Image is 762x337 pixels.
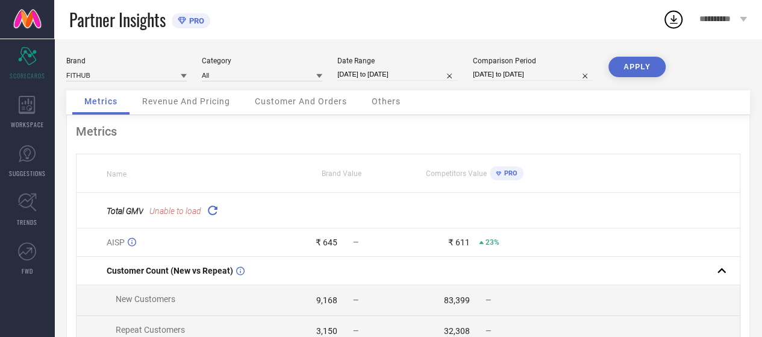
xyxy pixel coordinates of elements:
[444,326,470,336] div: 32,308
[663,8,684,30] div: Open download list
[107,238,125,247] span: AISP
[9,169,46,178] span: SUGGESTIONS
[76,124,740,139] div: Metrics
[11,120,44,129] span: WORKSPACE
[107,170,126,178] span: Name
[149,206,201,216] span: Unable to load
[608,57,666,77] button: APPLY
[353,238,358,247] span: —
[66,57,187,65] div: Brand
[10,71,45,80] span: SCORECARDS
[486,327,491,335] span: —
[22,266,33,276] span: FWD
[337,68,458,81] input: Select date range
[202,57,322,65] div: Category
[204,202,221,219] div: Reload "Total GMV"
[501,169,517,177] span: PRO
[426,169,487,178] span: Competitors Value
[473,68,593,81] input: Select comparison period
[486,296,491,304] span: —
[337,57,458,65] div: Date Range
[84,96,117,106] span: Metrics
[448,238,470,247] div: ₹ 611
[116,294,175,304] span: New Customers
[316,238,337,247] div: ₹ 645
[444,295,470,305] div: 83,399
[107,206,143,216] span: Total GMV
[186,16,204,25] span: PRO
[255,96,347,106] span: Customer And Orders
[107,266,233,276] span: Customer Count (New vs Repeat)
[353,327,358,335] span: —
[69,7,166,32] span: Partner Insights
[322,169,361,178] span: Brand Value
[116,325,185,335] span: Repeat Customers
[17,218,37,227] span: TRENDS
[142,96,230,106] span: Revenue And Pricing
[486,238,499,247] span: 23%
[353,296,358,304] span: —
[316,326,337,336] div: 3,150
[316,295,337,305] div: 9,168
[372,96,401,106] span: Others
[473,57,593,65] div: Comparison Period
